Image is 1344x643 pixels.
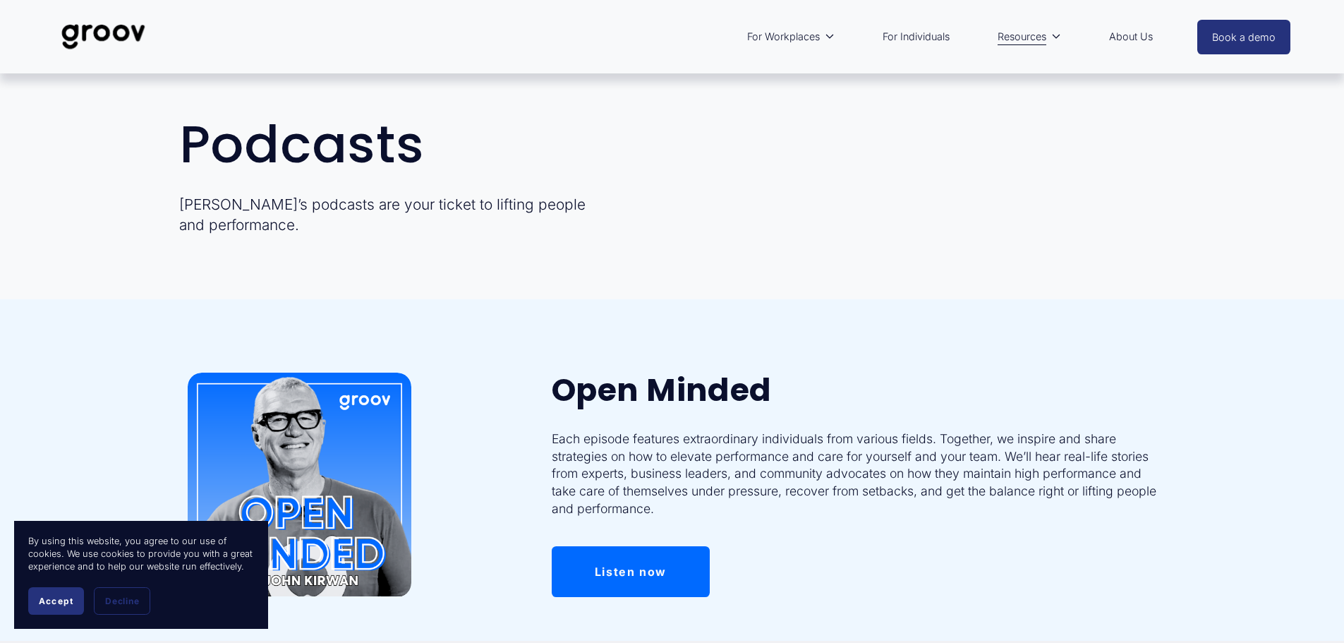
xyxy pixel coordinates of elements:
[28,587,84,615] button: Accept
[94,587,150,615] button: Decline
[28,535,254,573] p: By using this website, you agree to our use of cookies. We use cookies to provide you with a grea...
[179,118,586,172] h1: Podcasts
[552,368,772,412] strong: Open Minded
[740,20,842,53] a: folder dropdown
[1197,20,1290,54] a: Book a demo
[747,28,820,46] span: For Workplaces
[552,431,1166,517] p: Each episode features extraordinary individuals from various fields. Together, we inspire and sha...
[14,521,268,629] section: Cookie banner
[179,194,586,235] p: [PERSON_NAME]’s podcasts are your ticket to lifting people and performance.
[1102,20,1160,53] a: About Us
[552,546,710,596] a: Listen now
[998,28,1046,46] span: Resources
[876,20,957,53] a: For Individuals
[39,596,73,606] span: Accept
[105,596,139,606] span: Decline
[991,20,1069,53] a: folder dropdown
[54,13,153,60] img: Groov | Unlock Human Potential at Work and in Life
